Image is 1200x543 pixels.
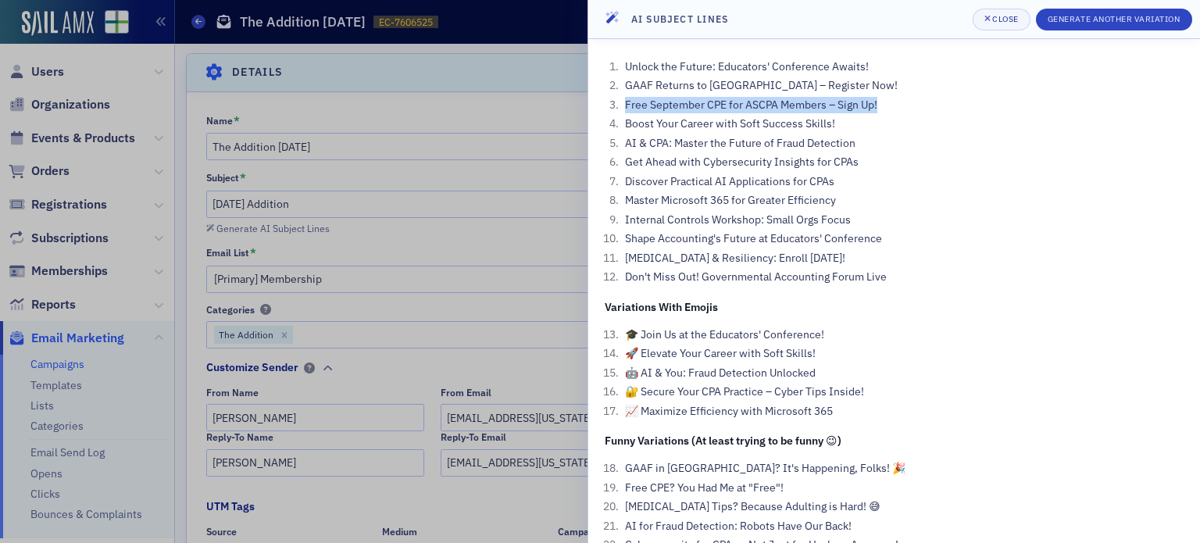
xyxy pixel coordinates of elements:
[1036,9,1192,30] button: Generate Another Variation
[621,365,1184,381] li: 🤖 AI & You: Fraud Detection Unlocked
[621,460,1184,477] li: GAAF in [GEOGRAPHIC_DATA]? It's Happening, Folks! 🎉
[621,480,1184,496] li: Free CPE? You Had Me at "Free"!
[621,212,1184,228] li: Internal Controls Workshop: Small Orgs Focus
[621,384,1184,400] li: 🔐 Secure Your CPA Practice – Cyber Tips Inside!
[621,327,1184,343] li: 🎓 Join Us at the Educators' Conference!
[605,434,841,448] strong: Funny Variations (At least trying to be funny 😉)
[621,192,1184,209] li: Master Microsoft 365 for Greater Efficiency
[992,15,1019,23] div: Close
[973,9,1030,30] button: Close
[621,498,1184,515] li: [MEDICAL_DATA] Tips? Because Adulting is Hard! 😅
[621,250,1184,266] li: [MEDICAL_DATA] & Resiliency: Enroll [DATE]!
[621,269,1184,285] li: Don't Miss Out! Governmental Accounting Forum Live
[605,300,718,314] strong: Variations With Emojis
[621,154,1184,170] li: Get Ahead with Cybersecurity Insights for CPAs
[621,345,1184,362] li: 🚀 Elevate Your Career with Soft Skills!
[621,116,1184,132] li: Boost Your Career with Soft Success Skills!
[631,12,729,26] h4: AI Subject Lines
[621,135,1184,152] li: AI & CPA: Master the Future of Fraud Detection
[621,59,1184,75] li: Unlock the Future: Educators' Conference Awaits!
[621,518,1184,534] li: AI for Fraud Detection: Robots Have Our Back!
[621,173,1184,190] li: Discover Practical AI Applications for CPAs
[621,403,1184,420] li: 📈 Maximize Efficiency with Microsoft 365
[621,77,1184,94] li: GAAF Returns to [GEOGRAPHIC_DATA] – Register Now!
[621,97,1184,113] li: Free September CPE for ASCPA Members – Sign Up!
[621,230,1184,247] li: Shape Accounting's Future at Educators' Conference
